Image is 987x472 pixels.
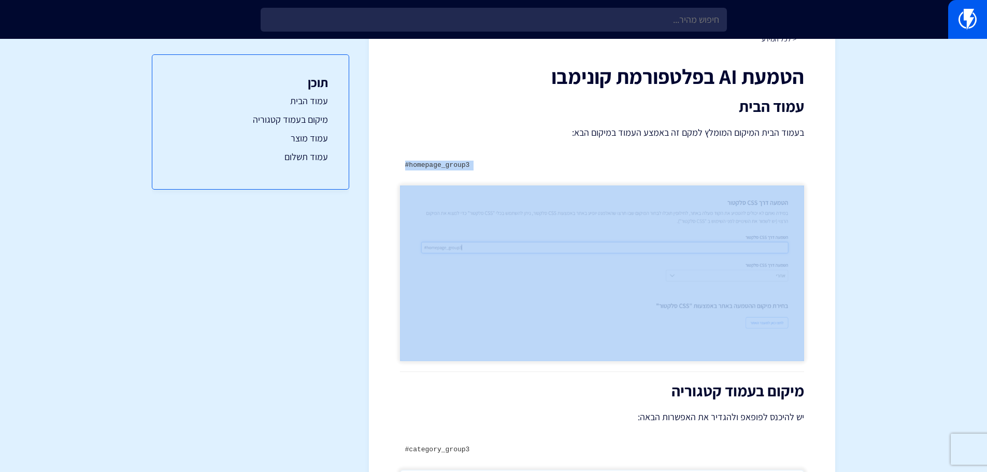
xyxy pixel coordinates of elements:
[762,34,796,44] a: < לכל המידע
[400,65,804,88] h1: הטמעת AI בפלטפורמת קונימבו
[173,94,328,108] a: עמוד הבית
[400,125,804,140] p: בעמוד הבית המיקום המומלץ למקם זה באמצע העמוד במיקום הבא:
[173,76,328,89] h3: תוכן
[400,382,804,399] h2: מיקום בעמוד קטגוריה
[405,446,470,453] code: #category_group3
[173,113,328,126] a: מיקום בעמוד קטגוריה
[173,150,328,164] a: עמוד תשלום
[261,8,727,32] input: חיפוש מהיר...
[173,132,328,145] a: עמוד מוצר
[400,98,804,115] h2: עמוד הבית
[405,161,470,169] code: #homepage_group3
[400,410,804,424] p: יש להיכנס לפופאפ ולהגדיר את האפשרות הבאה:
